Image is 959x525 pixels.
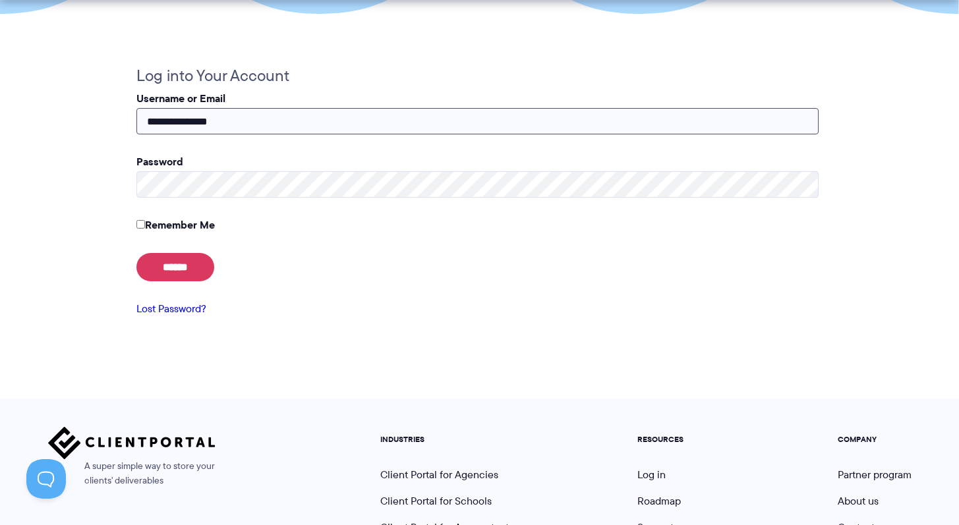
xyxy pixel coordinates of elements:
[380,493,492,509] a: Client Portal for Schools
[136,153,183,169] label: Password
[136,62,289,90] legend: Log into Your Account
[838,467,912,482] a: Partner program
[637,435,714,444] h5: RESOURCES
[136,90,225,106] label: Username or Email
[637,467,666,482] a: Log in
[637,493,681,509] a: Roadmap
[26,459,66,499] iframe: Toggle Customer Support
[48,459,216,488] span: A super simple way to store your clients' deliverables
[380,467,498,482] a: Client Portal for Agencies
[136,220,145,229] input: Remember Me
[136,301,206,316] a: Lost Password?
[838,493,879,509] a: About us
[380,435,513,444] h5: INDUSTRIES
[838,435,912,444] h5: COMPANY
[136,217,215,233] label: Remember Me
